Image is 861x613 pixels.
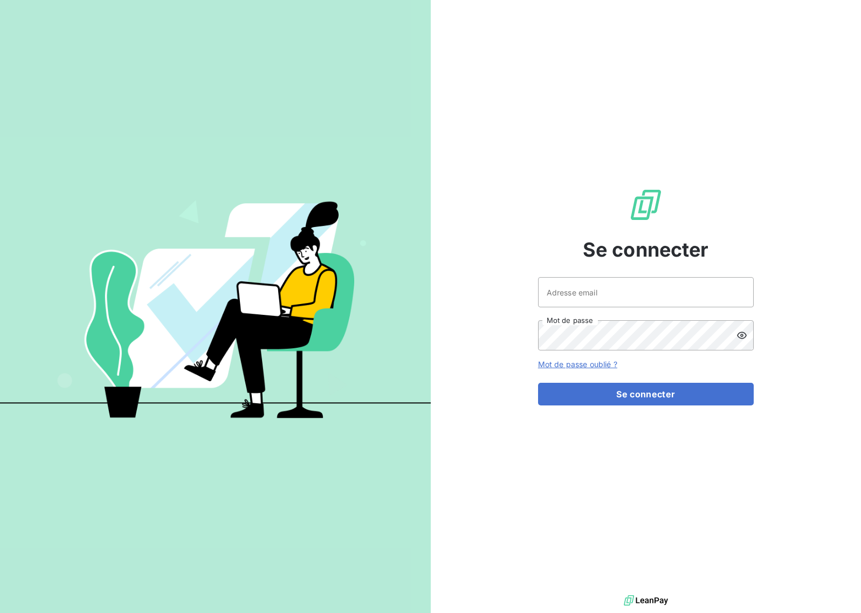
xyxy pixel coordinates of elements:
span: Se connecter [583,235,709,264]
button: Se connecter [538,383,754,405]
img: Logo LeanPay [629,188,663,222]
input: placeholder [538,277,754,307]
a: Mot de passe oublié ? [538,360,617,369]
img: logo [624,593,668,609]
